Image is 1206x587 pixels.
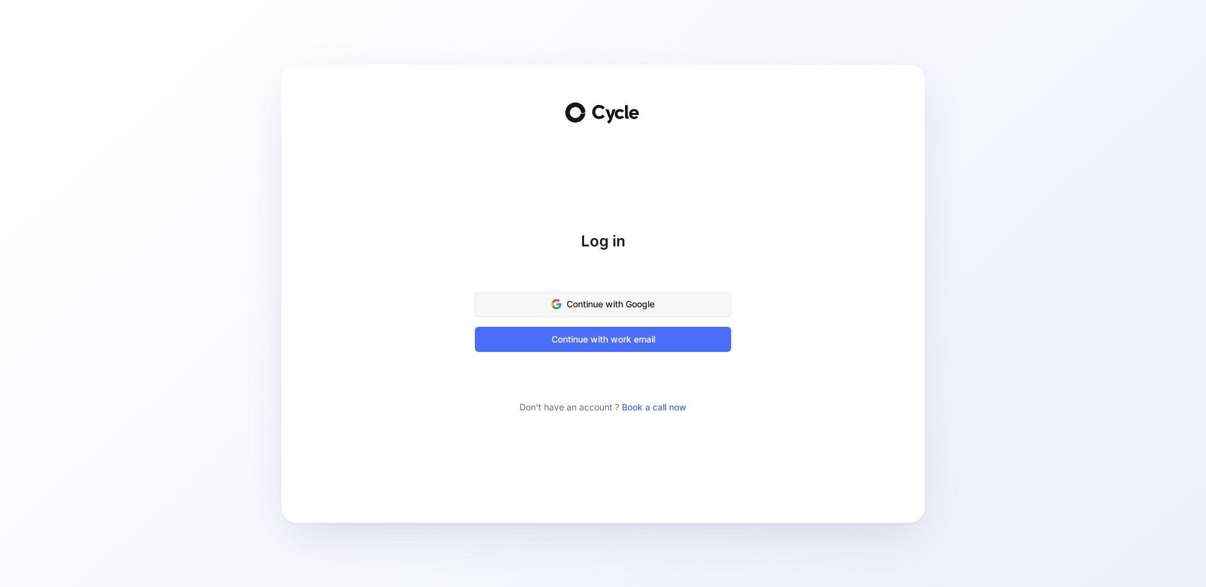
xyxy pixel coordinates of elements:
[475,231,731,251] h1: Log in
[622,402,687,412] a: Book a call now
[475,400,731,415] div: Don’t have an account ?
[475,292,731,317] button: Continue with Google
[491,332,715,347] span: Continue with work email
[491,297,715,312] span: Continue with Google
[475,327,731,352] button: Continue with work email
